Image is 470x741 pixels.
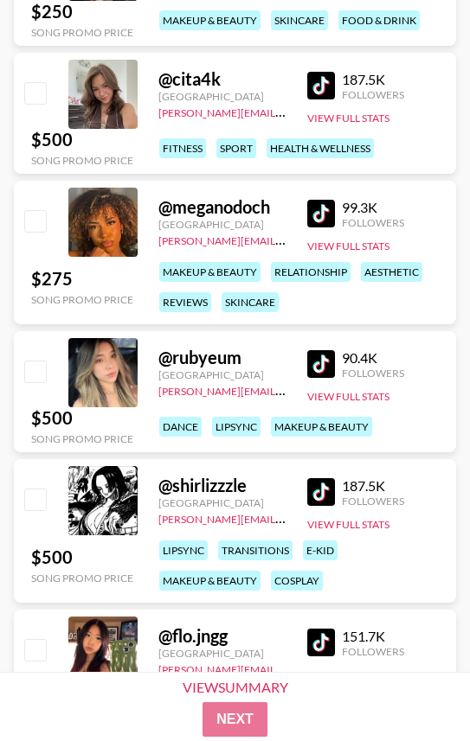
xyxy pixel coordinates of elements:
[361,262,422,282] div: aesthetic
[303,540,338,560] div: e-kid
[158,218,287,231] div: [GEOGRAPHIC_DATA]
[31,293,133,306] div: Song Promo Price
[31,572,133,584] div: Song Promo Price
[158,381,415,398] a: [PERSON_NAME][EMAIL_ADDRESS][DOMAIN_NAME]
[307,200,335,227] img: TikTok
[342,199,404,216] div: 99.3K
[307,240,390,252] button: View Full Stats
[216,138,256,158] div: sport
[307,350,335,378] img: TikTok
[158,475,287,496] div: @ shirlizzzle
[342,367,404,380] div: Followers
[31,407,133,429] div: $ 500
[218,540,293,560] div: transitions
[158,496,287,509] div: [GEOGRAPHIC_DATA]
[307,478,335,506] img: TikTok
[158,647,287,660] div: [GEOGRAPHIC_DATA]
[31,432,133,445] div: Song Promo Price
[342,495,404,508] div: Followers
[31,129,133,150] div: $ 500
[307,629,335,656] img: TikTok
[271,262,351,282] div: relationship
[307,518,390,531] button: View Full Stats
[159,10,261,30] div: makeup & beauty
[159,138,206,158] div: fitness
[383,655,449,720] iframe: Drift Widget Chat Controller
[222,292,279,312] div: skincare
[158,347,287,368] div: @ rubyeum
[203,702,267,737] button: Next
[31,154,133,167] div: Song Promo Price
[31,546,133,568] div: $ 500
[271,10,328,30] div: skincare
[158,231,415,247] a: [PERSON_NAME][EMAIL_ADDRESS][DOMAIN_NAME]
[158,625,287,647] div: @ flo.jngg
[158,368,287,381] div: [GEOGRAPHIC_DATA]
[342,477,404,495] div: 187.5K
[158,509,415,526] a: [PERSON_NAME][EMAIL_ADDRESS][DOMAIN_NAME]
[342,628,404,645] div: 151.7K
[267,138,374,158] div: health & wellness
[307,668,390,681] button: View Full Stats
[342,71,404,88] div: 187.5K
[307,112,390,125] button: View Full Stats
[159,262,261,282] div: makeup & beauty
[159,417,202,437] div: dance
[168,680,303,695] div: View Summary
[307,390,390,403] button: View Full Stats
[31,268,133,290] div: $ 275
[271,571,323,591] div: cosplay
[271,417,372,437] div: makeup & beauty
[342,88,404,101] div: Followers
[307,72,335,99] img: TikTok
[342,645,404,658] div: Followers
[212,417,261,437] div: lipsync
[31,1,133,22] div: $ 250
[158,103,415,119] a: [PERSON_NAME][EMAIL_ADDRESS][DOMAIN_NAME]
[338,10,420,30] div: food & drink
[342,216,404,229] div: Followers
[342,349,404,367] div: 90.4K
[159,571,261,591] div: makeup & beauty
[158,68,287,90] div: @ cita4k
[158,196,287,218] div: @ meganodoch
[159,292,211,312] div: reviews
[159,540,208,560] div: lipsync
[31,26,133,39] div: Song Promo Price
[158,90,287,103] div: [GEOGRAPHIC_DATA]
